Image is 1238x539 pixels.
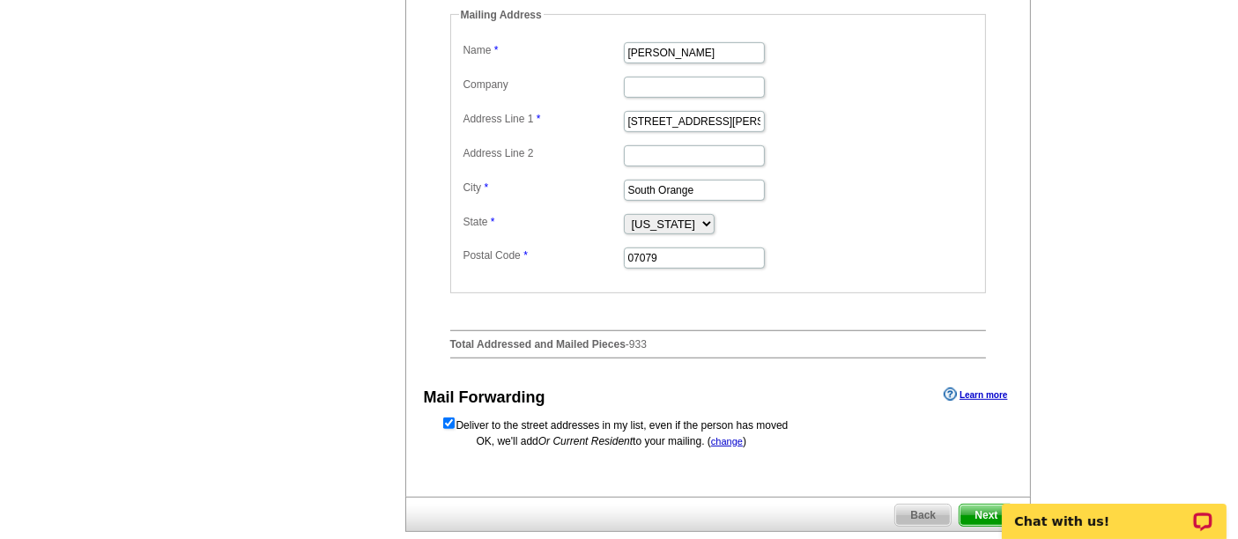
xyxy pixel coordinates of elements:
[944,388,1007,402] a: Learn more
[424,386,545,410] div: Mail Forwarding
[463,145,622,161] label: Address Line 2
[441,433,995,449] div: OK, we'll add to your mailing. ( )
[538,435,633,447] span: Or Current Resident
[895,505,951,526] span: Back
[711,436,743,447] a: change
[463,247,622,263] label: Postal Code
[463,214,622,230] label: State
[441,416,995,433] form: Deliver to the street addresses in my list, even if the person has moved
[463,180,622,196] label: City
[450,338,626,351] strong: Total Addressed and Mailed Pieces
[463,77,622,92] label: Company
[629,338,647,351] span: 933
[463,111,622,127] label: Address Line 1
[960,505,1012,526] span: Next
[459,7,544,23] legend: Mailing Address
[990,484,1238,539] iframe: LiveChat chat widget
[894,504,952,527] a: Back
[463,42,622,58] label: Name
